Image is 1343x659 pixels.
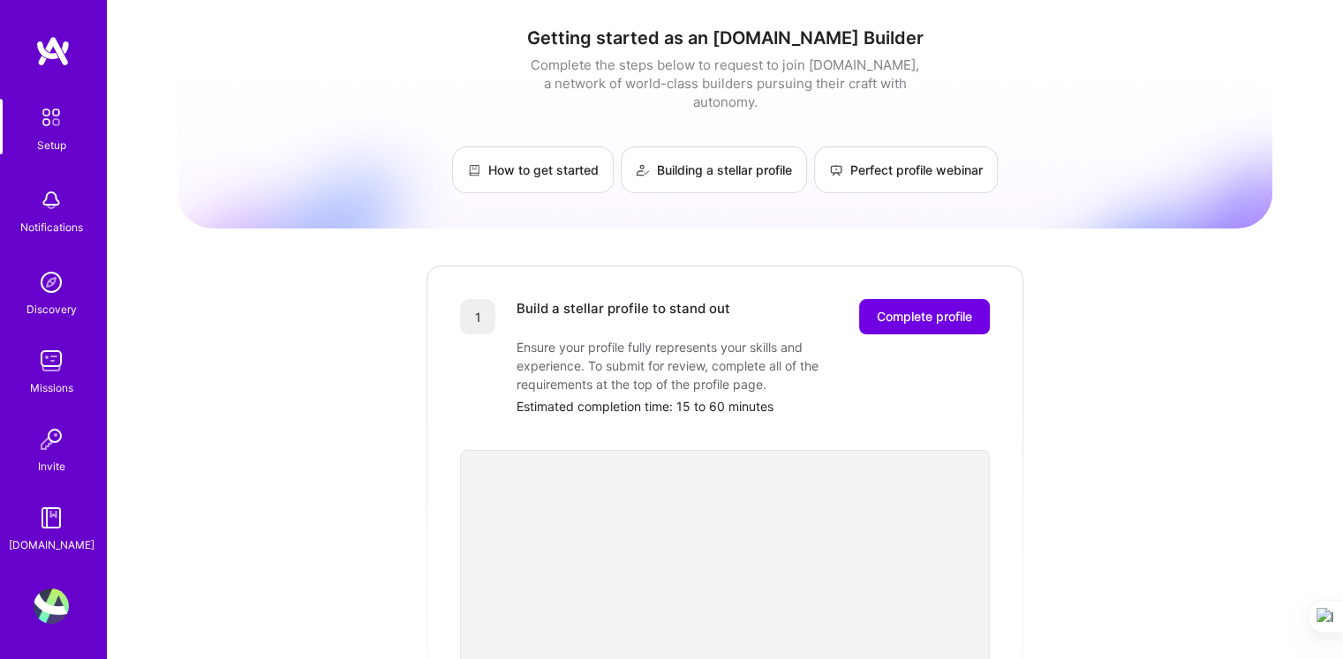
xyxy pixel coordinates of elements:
[517,338,870,393] div: Ensure your profile fully represents your skills and experience. To submit for review, complete a...
[814,146,998,193] a: Perfect profile webinar
[33,99,70,136] img: setup
[467,163,481,177] img: How to get started
[859,299,990,334] button: Complete profile
[517,299,730,334] div: Build a stellar profile to stand out
[35,35,71,67] img: logo
[34,422,69,457] img: Invite
[517,397,990,416] div: Estimated completion time: 15 to 60 minutes
[829,163,843,177] img: Perfect profile webinar
[26,300,77,318] div: Discovery
[177,27,1272,49] h1: Getting started as an [DOMAIN_NAME] Builder
[34,265,69,300] img: discovery
[460,299,495,334] div: 1
[38,457,65,476] div: Invite
[452,146,614,193] a: How to get started
[877,308,972,326] span: Complete profile
[30,378,73,397] div: Missions
[621,146,807,193] a: Building a stellar profile
[34,500,69,535] img: guide book
[34,343,69,378] img: teamwork
[34,183,69,218] img: bell
[37,136,66,154] div: Setup
[29,588,73,624] a: User Avatar
[636,163,650,177] img: Building a stellar profile
[526,56,924,111] div: Complete the steps below to request to join [DOMAIN_NAME], a network of world-class builders purs...
[34,588,69,624] img: User Avatar
[9,535,94,554] div: [DOMAIN_NAME]
[20,218,83,236] div: Notifications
